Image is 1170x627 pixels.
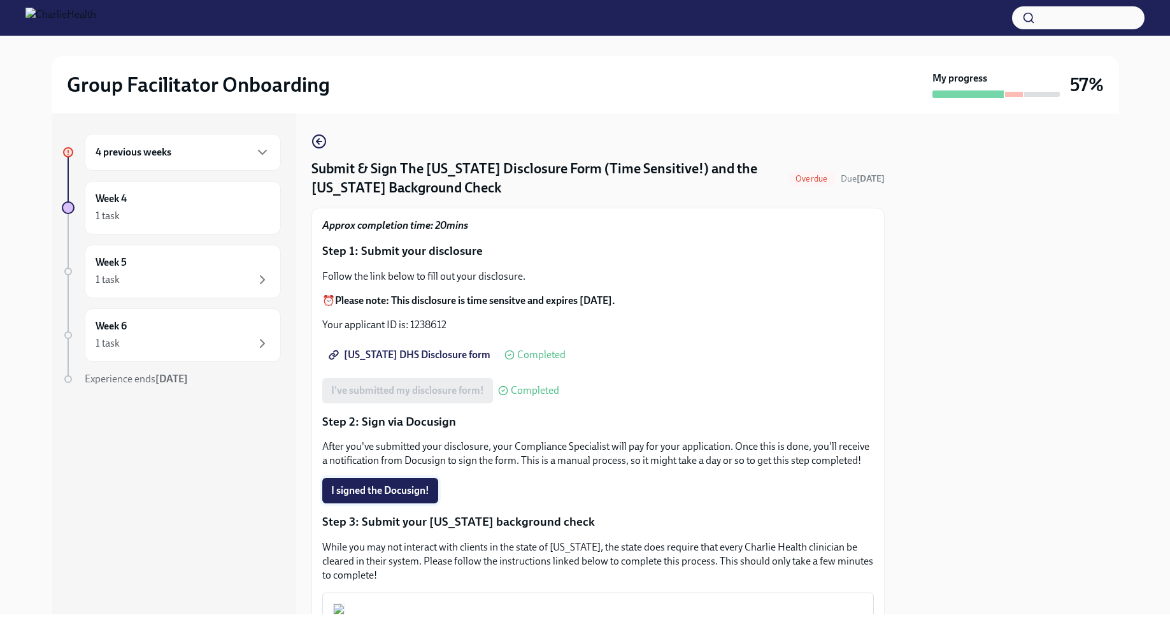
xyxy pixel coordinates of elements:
[331,349,490,361] span: [US_STATE] DHS Disclosure form
[155,373,188,385] strong: [DATE]
[96,209,120,223] div: 1 task
[322,342,499,368] a: [US_STATE] DHS Disclosure form
[1070,73,1104,96] h3: 57%
[311,159,783,198] h4: Submit & Sign The [US_STATE] Disclosure Form (Time Sensitive!) and the [US_STATE] Background Check
[511,386,559,396] span: Completed
[96,192,127,206] h6: Week 4
[322,540,874,582] p: While you may not interact with clients in the state of [US_STATE], the state does require that e...
[96,256,127,270] h6: Week 5
[96,336,120,350] div: 1 task
[857,173,885,184] strong: [DATE]
[841,173,885,185] span: July 30th, 2025 09:00
[322,414,874,430] p: Step 2: Sign via Docusign
[322,440,874,468] p: After you've submitted your disclosure, your Compliance Specialist will pay for your application....
[322,318,874,332] p: Your applicant ID is: 1238612
[322,478,438,503] button: I signed the Docusign!
[788,174,835,184] span: Overdue
[322,270,874,284] p: Follow the link below to fill out your disclosure.
[96,145,171,159] h6: 4 previous weeks
[322,243,874,259] p: Step 1: Submit your disclosure
[322,219,468,231] strong: Approx completion time: 20mins
[62,245,281,298] a: Week 51 task
[62,308,281,362] a: Week 61 task
[322,294,874,308] p: ⏰
[517,350,566,360] span: Completed
[85,134,281,171] div: 4 previous weeks
[85,373,188,385] span: Experience ends
[335,294,615,306] strong: Please note: This disclosure is time sensitve and expires [DATE].
[841,173,885,184] span: Due
[331,484,429,497] span: I signed the Docusign!
[96,319,127,333] h6: Week 6
[62,181,281,234] a: Week 41 task
[322,514,874,530] p: Step 3: Submit your [US_STATE] background check
[67,72,330,97] h2: Group Facilitator Onboarding
[932,71,987,85] strong: My progress
[96,273,120,287] div: 1 task
[25,8,96,28] img: CharlieHealth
